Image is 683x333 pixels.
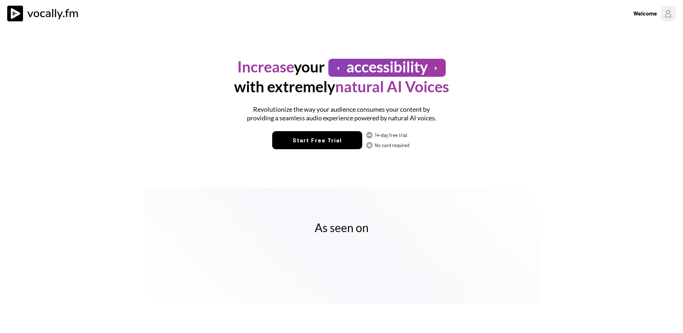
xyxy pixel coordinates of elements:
[234,77,449,97] h1: with extremely
[375,132,411,138] div: 14-day free trial
[7,5,83,22] img: vocally%20logo.svg
[356,234,418,295] img: yH5BAEAAAAALAAAAAABAAEAAAIBRAA7
[346,57,428,77] h1: accessibility
[447,252,508,277] img: yH5BAEAAAAALAAAAAABAAEAAAIBRAA7
[265,234,327,295] img: yH5BAEAAAAALAAAAAABAAEAAAIBRAA7
[366,142,373,149] img: CARD.svg
[243,105,441,122] h1: Revolutionize the way your audience consumes your content by providing a seamless audio experienc...
[633,9,657,18] div: Welcome
[375,142,411,148] div: No card required
[334,64,343,73] button: arrow_left
[175,234,236,295] img: yH5BAEAAAAALAAAAAABAAEAAAIBRAA7
[661,6,676,21] img: Profile%20Placeholder.png
[335,77,449,96] font: natural AI Voices
[237,57,325,77] h1: your
[237,58,294,76] font: Increase
[167,220,516,235] h2: As seen on
[272,131,362,149] button: Start Free Trial
[366,132,373,139] img: FREE.svg
[431,64,440,73] button: arrow_right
